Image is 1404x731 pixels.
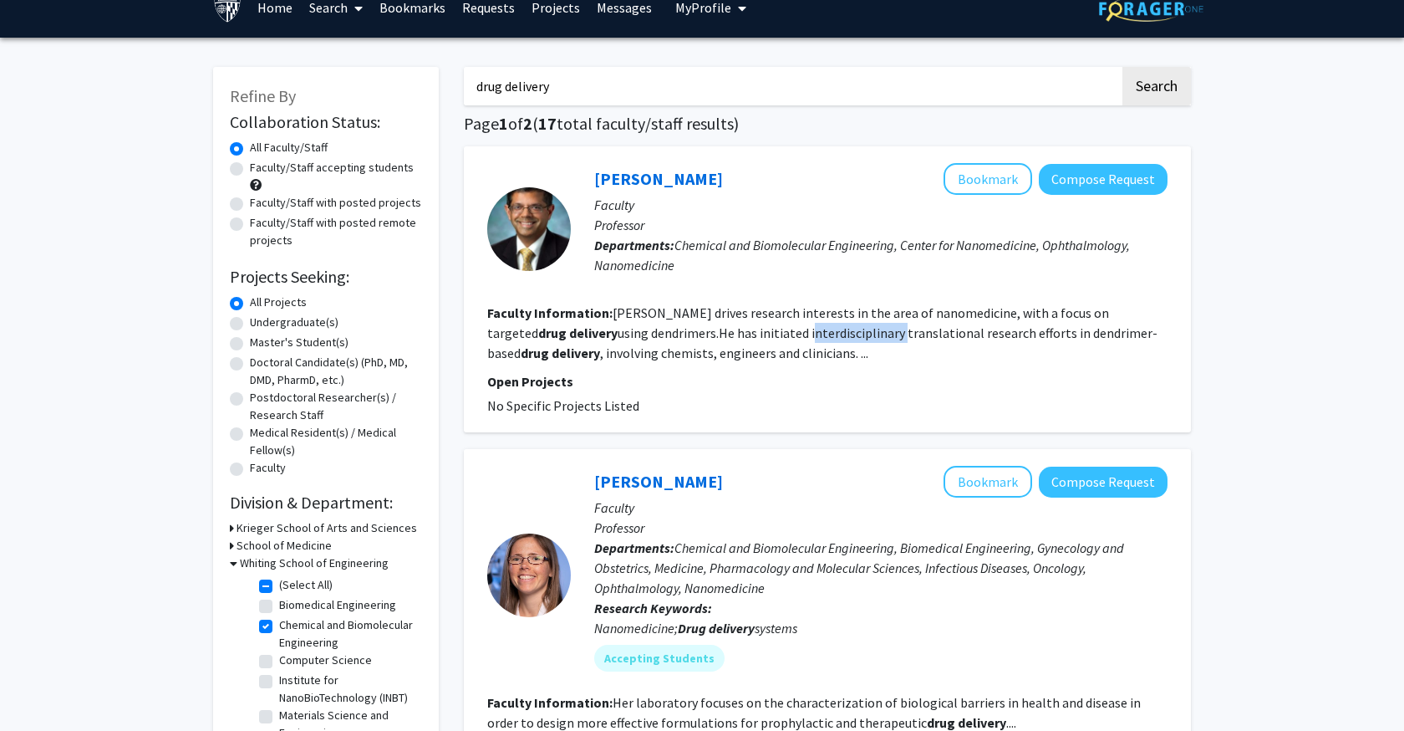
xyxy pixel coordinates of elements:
[678,620,706,636] b: Drug
[250,214,422,249] label: Faculty/Staff with posted remote projects
[279,652,372,669] label: Computer Science
[464,114,1191,134] h1: Page of ( total faculty/staff results)
[594,600,712,616] b: Research Keywords:
[944,163,1032,195] button: Add Kannan Rangaramanujam to Bookmarks
[240,555,389,572] h3: Whiting School of Engineering
[250,139,328,156] label: All Faculty/Staff
[487,694,613,711] b: Faculty Information:
[13,656,71,718] iframe: Chat
[1039,164,1167,195] button: Compose Request to Kannan Rangaramanujam
[523,113,532,134] span: 2
[594,618,1167,638] div: Nanomedicine; systems
[279,576,333,594] label: (Select All)
[487,304,1157,361] fg-read-more: [PERSON_NAME] drives research interests in the area of nanomedicine, with a focus on targeted usi...
[594,518,1167,538] p: Professor
[594,471,723,492] a: [PERSON_NAME]
[927,714,955,731] b: drug
[594,168,723,189] a: [PERSON_NAME]
[487,304,613,321] b: Faculty Information:
[594,237,674,253] b: Departments:
[538,325,567,341] b: drug
[237,519,417,537] h3: Krieger School of Arts and Sciences
[230,493,422,513] h2: Division & Department:
[944,466,1032,498] button: Add Laura Ensign-Hodges to Bookmarks
[499,113,508,134] span: 1
[279,596,396,614] label: Biomedical Engineering
[250,334,348,351] label: Master's Student(s)
[250,354,422,389] label: Doctoral Candidate(s) (PhD, MD, DMD, PharmD, etc.)
[250,294,307,311] label: All Projects
[594,237,1130,273] span: Chemical and Biomolecular Engineering, Center for Nanomedicine, Ophthalmology, Nanomedicine
[594,539,674,556] b: Departments:
[250,314,338,331] label: Undergraduate(s)
[250,459,286,477] label: Faculty
[594,645,725,672] mat-chip: Accepting Students
[230,85,296,106] span: Refine By
[594,539,1124,596] span: Chemical and Biomolecular Engineering, Biomedical Engineering, Gynecology and Obstetrics, Medicin...
[250,159,414,176] label: Faculty/Staff accepting students
[594,498,1167,518] p: Faculty
[487,694,1141,731] fg-read-more: Her laboratory focuses on the characterization of biological barriers in health and disease in or...
[464,67,1120,105] input: Search Keywords
[230,112,422,132] h2: Collaboration Status:
[1039,467,1167,498] button: Compose Request to Laura Ensign-Hodges
[538,113,557,134] span: 17
[594,195,1167,215] p: Faculty
[230,267,422,287] h2: Projects Seeking:
[250,194,421,212] label: Faculty/Staff with posted projects
[1122,67,1191,105] button: Search
[279,672,418,707] label: Institute for NanoBioTechnology (INBT)
[279,616,418,652] label: Chemical and Biomolecular Engineering
[552,345,600,361] b: delivery
[487,397,639,414] span: No Specific Projects Listed
[237,537,332,555] h3: School of Medicine
[594,215,1167,235] p: Professor
[521,345,549,361] b: drug
[250,389,422,424] label: Postdoctoral Researcher(s) / Research Staff
[709,620,755,636] b: delivery
[569,325,618,341] b: delivery
[250,424,422,459] label: Medical Resident(s) / Medical Fellow(s)
[958,714,1006,731] b: delivery
[487,371,1167,391] p: Open Projects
